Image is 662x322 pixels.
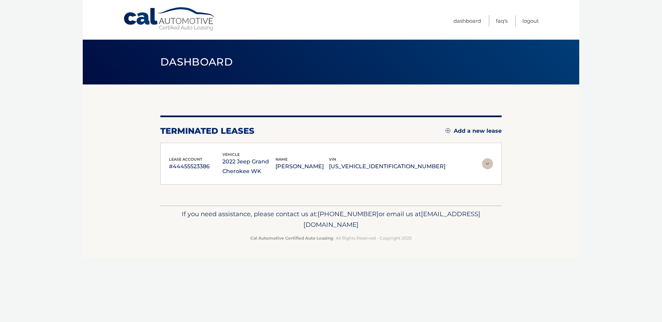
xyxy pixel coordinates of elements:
p: - All Rights Reserved - Copyright 2025 [165,234,497,242]
img: add.svg [445,128,450,133]
a: Logout [522,15,539,27]
strong: Cal Automotive Certified Auto Leasing [250,235,333,241]
span: vehicle [222,152,240,157]
p: [PERSON_NAME] [275,162,329,171]
a: Cal Automotive [123,7,216,31]
span: name [275,157,288,162]
p: 2022 Jeep Grand Cherokee WK [222,157,276,176]
span: lease account [169,157,202,162]
a: FAQ's [496,15,508,27]
img: accordion-rest.svg [482,158,493,169]
span: Dashboard [160,56,233,68]
p: If you need assistance, please contact us at: or email us at [165,209,497,231]
p: #44455523386 [169,162,222,171]
span: [PHONE_NUMBER] [318,210,379,218]
p: [US_VEHICLE_IDENTIFICATION_NUMBER] [329,162,445,171]
span: vin [329,157,336,162]
a: Dashboard [453,15,481,27]
h2: terminated leases [160,126,254,136]
a: Add a new lease [445,128,502,134]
